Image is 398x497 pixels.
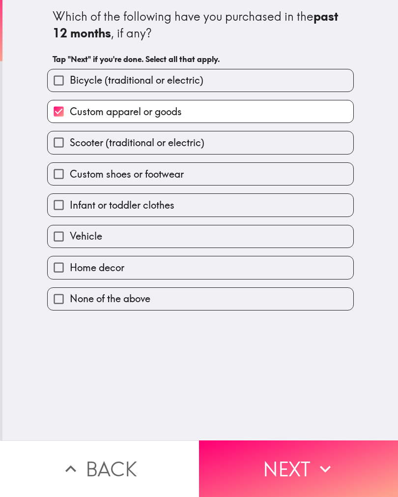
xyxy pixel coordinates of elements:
[48,256,353,279] button: Home decor
[70,73,203,87] span: Bicycle (traditional or electric)
[48,163,353,185] button: Custom shoes or footwear
[48,100,353,123] button: Custom apparel or goods
[48,131,353,154] button: Scooter (traditional or electric)
[70,105,182,119] span: Custom apparel or goods
[199,440,398,497] button: Next
[53,54,348,64] h6: Tap "Next" if you're done. Select all that apply.
[70,167,184,181] span: Custom shoes or footwear
[48,288,353,310] button: None of the above
[53,9,341,40] b: past 12 months
[70,198,174,212] span: Infant or toddler clothes
[70,261,124,275] span: Home decor
[53,8,348,41] div: Which of the following have you purchased in the , if any?
[48,225,353,248] button: Vehicle
[70,292,150,306] span: None of the above
[48,69,353,92] button: Bicycle (traditional or electric)
[48,194,353,216] button: Infant or toddler clothes
[70,136,204,150] span: Scooter (traditional or electric)
[70,229,102,243] span: Vehicle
